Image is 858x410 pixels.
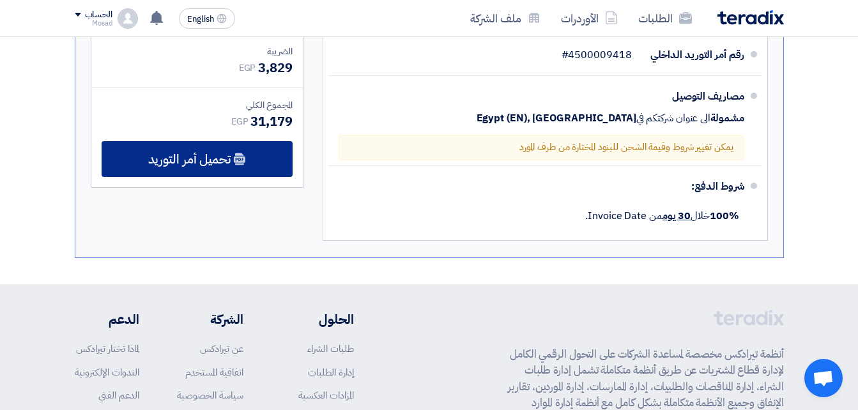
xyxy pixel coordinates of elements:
[179,8,235,29] button: English
[75,20,112,27] div: Mosad
[551,3,628,33] a: الأوردرات
[460,3,551,33] a: ملف الشركة
[717,10,784,25] img: Teradix logo
[200,342,243,356] a: عن تيرادكس
[282,310,354,329] li: الحلول
[349,171,744,202] div: شروط الدفع:
[76,342,139,356] a: لماذا تختار تيرادكس
[102,45,293,58] div: الضريبة
[258,58,293,77] span: 3,829
[562,49,632,61] span: #4500009418
[148,153,231,165] span: تحميل أمر التوريد
[636,112,710,125] span: الى عنوان شركتكم في
[804,359,843,397] a: Open chat
[231,115,249,128] span: EGP
[98,388,139,402] a: الدعم الفني
[250,112,292,131] span: 31,179
[118,8,138,29] img: profile_test.png
[85,10,112,20] div: الحساب
[75,365,139,379] a: الندوات الإلكترونية
[710,112,744,125] span: مشمولة
[663,208,691,224] u: 30 يوم
[102,98,293,112] div: المجموع الكلي
[177,388,243,402] a: سياسة الخصوصية
[308,365,354,379] a: إدارة الطلبات
[628,3,702,33] a: الطلبات
[298,388,354,402] a: المزادات العكسية
[239,61,256,75] span: EGP
[585,208,739,224] span: خلال من Invoice Date.
[710,208,739,224] strong: 100%
[477,112,636,125] span: Egypt (EN), [GEOGRAPHIC_DATA]
[177,310,243,329] li: الشركة
[642,81,744,112] div: مصاريف التوصيل
[642,40,744,70] div: رقم أمر التوريد الداخلي
[307,342,354,356] a: طلبات الشراء
[75,310,139,329] li: الدعم
[185,365,243,379] a: اتفاقية المستخدم
[339,135,744,160] div: يمكن تغيير شروط وقيمة الشحن للبنود المختارة من طرف المورد
[187,15,214,24] span: English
